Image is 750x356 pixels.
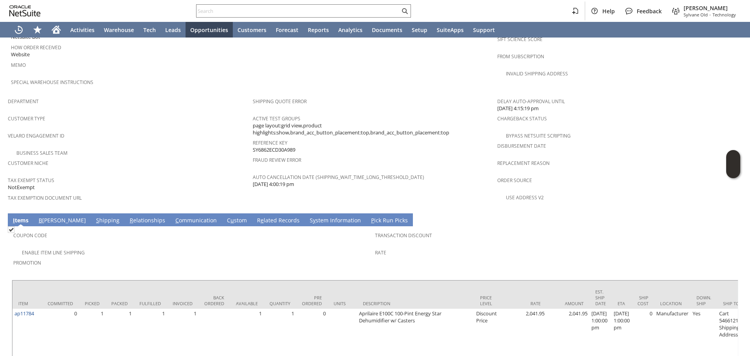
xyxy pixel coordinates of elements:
span: page layout:grid view,product highlights:show,brand_acc_button_placement:top,brand_acc_button_pla... [253,122,494,136]
div: Amount [552,301,584,306]
div: Rate [509,301,541,306]
a: From Subscription [497,53,544,60]
svg: Recent Records [14,25,23,34]
a: Pick Run Picks [369,216,410,225]
span: Warehouse [104,26,134,34]
div: Ship Cost [637,295,648,306]
span: [PERSON_NAME] [684,4,736,12]
a: Rate [375,249,386,256]
span: Reports [308,26,329,34]
a: Warehouse [99,22,139,38]
div: Committed [48,301,73,306]
div: ETA [618,301,626,306]
a: Department [8,98,39,105]
svg: Shortcuts [33,25,42,34]
span: Oracle Guided Learning Widget. To move around, please hold and drag [726,165,740,179]
svg: Home [52,25,61,34]
span: Setup [412,26,427,34]
div: Description [363,301,468,306]
div: Ship To [723,301,741,306]
div: Picked [85,301,100,306]
span: Technology [712,12,736,18]
a: Shipping [94,216,121,225]
a: Transaction Discount [375,232,432,239]
div: Location [660,301,685,306]
span: SuiteApps [437,26,464,34]
span: S [96,216,99,224]
a: Shipping Quote Error [253,98,307,105]
span: Forecast [276,26,298,34]
a: Analytics [334,22,367,38]
a: System Information [308,216,363,225]
span: Activities [70,26,95,34]
a: Delay Auto-Approval Until [497,98,565,105]
span: e [261,216,264,224]
a: Reports [303,22,334,38]
span: Analytics [338,26,362,34]
svg: logo [9,5,41,16]
a: Velaro Engagement ID [8,132,64,139]
span: Opportunities [190,26,228,34]
span: P [371,216,374,224]
span: Sylvane Old [684,12,708,18]
div: Packed [111,301,128,306]
span: NotExempt [8,184,35,191]
div: Item [18,301,36,306]
a: Promotion [13,259,41,266]
a: Memo [11,62,26,68]
a: Special Warehouse Instructions [11,79,93,86]
div: Quantity [270,301,290,306]
a: Tax Exemption Document URL [8,195,82,201]
span: R [130,216,133,224]
a: Support [468,22,500,38]
span: - [709,12,711,18]
a: Leads [161,22,186,38]
a: Activities [66,22,99,38]
a: Customers [233,22,271,38]
a: Active Test Groups [253,115,300,122]
a: Customer Type [8,115,45,122]
a: Fraud Review Error [253,157,301,163]
a: Customer Niche [8,160,48,166]
a: Communication [173,216,219,225]
div: Price Level [480,295,498,306]
span: Website [11,51,30,58]
svg: Search [400,6,409,16]
iframe: Click here to launch Oracle Guided Learning Help Panel [726,150,740,178]
span: I [13,216,15,224]
span: Leads [165,26,181,34]
a: How Order Received [11,44,61,51]
span: B [39,216,42,224]
a: Use Address V2 [506,194,544,201]
a: Bypass NetSuite Scripting [506,132,571,139]
a: Chargeback Status [497,115,547,122]
span: Help [602,7,615,15]
div: Down. Ship [696,295,711,306]
a: Reference Key [253,140,287,146]
span: Feedback [637,7,662,15]
a: Order Source [497,177,532,184]
a: B[PERSON_NAME] [37,216,88,225]
a: Related Records [255,216,302,225]
a: Opportunities [186,22,233,38]
input: Search [196,6,400,16]
a: Documents [367,22,407,38]
a: ap11784 [14,310,34,317]
a: Unrolled view on [728,215,737,224]
a: Replacement reason [497,160,550,166]
a: Enable Item Line Shipping [22,249,85,256]
span: SY6862ECD30A989 [253,146,295,154]
a: Tax Exempt Status [8,177,54,184]
img: Checked [8,226,14,233]
span: [DATE] 4:15:19 pm [497,105,539,112]
div: Available [236,301,258,306]
a: SuiteApps [432,22,468,38]
div: Invoiced [173,301,193,306]
a: Sift Science Score [497,36,543,43]
span: y [313,216,316,224]
a: Items [11,216,30,225]
a: Home [47,22,66,38]
a: Auto Cancellation Date (shipping_wait_time_long_threshold_date) [253,174,424,181]
span: C [175,216,179,224]
a: Invalid Shipping Address [506,70,568,77]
